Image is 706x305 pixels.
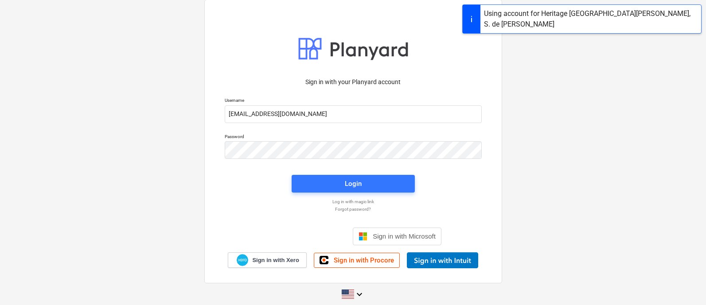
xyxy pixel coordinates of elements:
[228,252,307,268] a: Sign in with Xero
[373,232,436,240] span: Sign in with Microsoft
[354,289,365,300] i: keyboard_arrow_down
[225,105,482,123] input: Username
[359,232,367,241] img: Microsoft logo
[225,97,482,105] p: Username
[345,178,362,189] div: Login
[292,175,415,193] button: Login
[220,199,486,205] a: Log in with magic link
[237,254,248,266] img: Xero logo
[220,206,486,212] a: Forgot password?
[314,253,400,268] a: Sign in with Procore
[225,134,482,141] p: Password
[260,227,350,246] iframe: Sign in with Google Button
[225,77,482,87] p: Sign in with your Planyard account
[252,256,299,264] span: Sign in with Xero
[484,8,698,30] div: Using account for Heritage [GEOGRAPHIC_DATA][PERSON_NAME], S. de [PERSON_NAME]
[334,256,394,264] span: Sign in with Procore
